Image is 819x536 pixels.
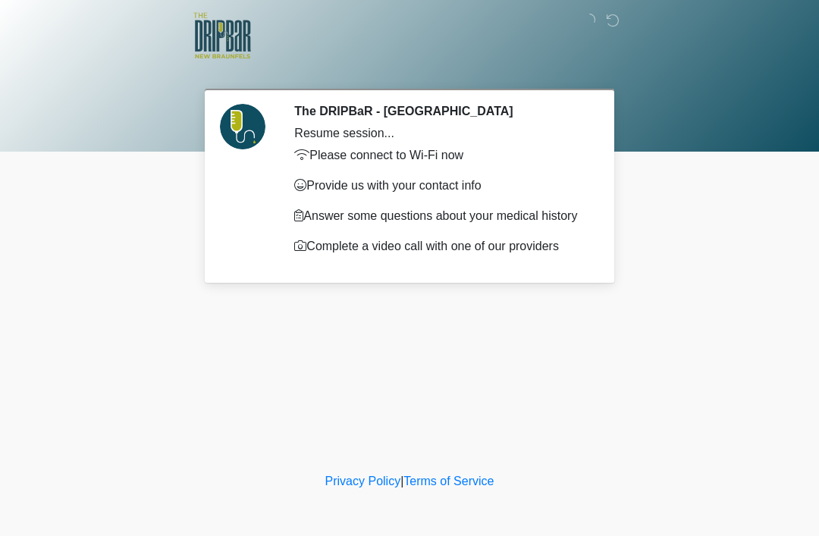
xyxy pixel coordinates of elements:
img: Agent Avatar [220,104,265,149]
p: Provide us with your contact info [294,177,588,195]
div: Resume session... [294,124,588,143]
p: Please connect to Wi-Fi now [294,146,588,165]
p: Answer some questions about your medical history [294,207,588,225]
a: | [400,475,403,487]
h2: The DRIPBaR - [GEOGRAPHIC_DATA] [294,104,588,118]
p: Complete a video call with one of our providers [294,237,588,255]
a: Terms of Service [403,475,494,487]
a: Privacy Policy [325,475,401,487]
img: The DRIPBaR - New Braunfels Logo [193,11,251,61]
